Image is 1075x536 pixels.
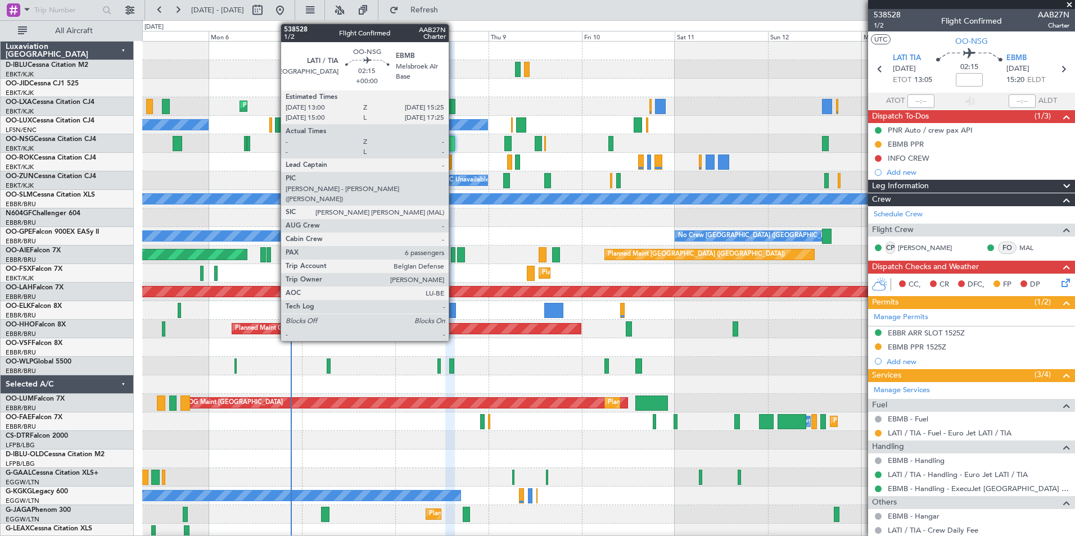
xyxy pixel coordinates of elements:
[887,357,1069,366] div: Add new
[888,456,945,465] a: EBMB - Handling
[6,229,99,235] a: OO-GPEFalcon 900EX EASy II
[6,173,34,180] span: OO-ZUN
[6,497,39,505] a: EGGW/LTN
[6,348,36,357] a: EBBR/BRU
[6,247,30,254] span: OO-AIE
[6,404,36,412] a: EBBR/BRU
[6,70,34,79] a: EBKT/KJK
[6,470,31,476] span: G-GAAL
[144,22,164,32] div: [DATE]
[6,507,31,514] span: G-JAGA
[6,284,33,291] span: OO-LAH
[6,163,34,171] a: EBKT/KJK
[6,155,34,161] span: OO-ROK
[6,367,36,375] a: EBBR/BRU
[6,284,64,291] a: OO-LAHFalcon 7X
[6,192,33,198] span: OO-SLM
[998,242,1017,254] div: FO
[1035,110,1051,122] span: (1/3)
[874,209,923,220] a: Schedule Crew
[914,75,932,86] span: 13:05
[1038,96,1057,107] span: ALDT
[6,99,32,106] span: OO-LXA
[6,80,29,87] span: OO-JID
[6,266,31,272] span: OO-FSX
[888,125,973,135] div: PNR Auto / crew pax API
[6,62,28,69] span: D-IBLU
[6,396,34,402] span: OO-LUM
[6,525,92,532] a: G-LEAXCessna Citation XLS
[6,311,36,320] a: EBBR/BRU
[6,358,71,365] a: OO-WLPGlobal 5500
[874,9,901,21] span: 538528
[6,266,62,272] a: OO-FSXFalcon 7X
[6,470,98,476] a: G-GAALCessna Citation XLS+
[6,414,62,421] a: OO-FAEFalcon 7X
[6,237,36,246] a: EBBR/BRU
[542,265,673,281] div: Planned Maint Kortrijk-[GEOGRAPHIC_DATA]
[6,488,68,495] a: G-KGKGLegacy 600
[874,385,930,396] a: Manage Services
[886,96,905,107] span: ATOT
[893,75,911,86] span: ETOT
[941,15,1002,27] div: Flight Confirmed
[888,511,940,521] a: EBMB - Hangar
[960,62,978,73] span: 02:15
[582,31,675,41] div: Fri 10
[12,22,122,40] button: All Aircraft
[888,470,1028,479] a: LATI / TIA - Handling - Euro Jet LATI / TIA
[888,414,928,424] a: EBMB - Fuel
[6,117,94,124] a: OO-LUXCessna Citation CJ4
[893,63,916,75] span: [DATE]
[833,413,932,430] div: Planned Maint Melsbroek Air Base
[898,243,952,253] a: [PERSON_NAME]
[872,369,901,382] span: Services
[861,31,955,41] div: Mon 13
[909,279,921,290] span: CC,
[872,193,891,206] span: Crew
[6,303,31,310] span: OO-ELK
[6,451,44,458] span: D-IBLU-OLD
[6,478,39,487] a: EGGW/LTN
[6,433,68,439] a: CS-DTRFalcon 2000
[6,219,36,227] a: EBBR/BRU
[6,340,31,347] span: OO-VSF
[893,53,921,64] span: LATI TIA
[6,330,36,338] a: EBBR/BRU
[888,139,924,149] div: EBMB PPR
[243,98,374,115] div: Planned Maint Kortrijk-[GEOGRAPHIC_DATA]
[678,228,866,244] div: No Crew [GEOGRAPHIC_DATA] ([GEOGRAPHIC_DATA] National)
[384,1,451,19] button: Refresh
[768,31,861,41] div: Sun 12
[874,21,901,30] span: 1/2
[6,80,79,87] a: OO-JIDCessna CJ1 525
[6,451,105,458] a: D-IBLU-OLDCessna Citation M2
[888,342,946,352] div: EBMB PPR 1525Z
[1038,9,1069,21] span: AAB27N
[1035,296,1051,308] span: (1/2)
[871,34,891,44] button: UTC
[1030,279,1040,290] span: DP
[887,167,1069,177] div: Add new
[34,2,99,19] input: Trip Number
[6,126,37,134] a: LFSN/ENC
[115,31,209,41] div: Sun 5
[608,394,811,411] div: Planned Maint [GEOGRAPHIC_DATA] ([GEOGRAPHIC_DATA] National)
[1027,75,1045,86] span: ELDT
[6,414,31,421] span: OO-FAE
[6,488,32,495] span: G-KGKG
[6,525,30,532] span: G-LEAX
[6,340,62,347] a: OO-VSFFalcon 8X
[6,423,36,431] a: EBBR/BRU
[6,192,95,198] a: OO-SLMCessna Citation XLS
[886,242,895,254] div: CP
[6,155,96,161] a: OO-ROKCessna Citation CJ4
[6,136,96,143] a: OO-NSGCessna Citation CJ4
[6,293,36,301] a: EBBR/BRU
[6,247,61,254] a: OO-AIEFalcon 7X
[6,441,35,449] a: LFPB/LBG
[872,261,979,274] span: Dispatch Checks and Weather
[1035,369,1051,380] span: (3/4)
[6,62,88,69] a: D-IBLUCessna Citation M2
[6,136,34,143] span: OO-NSG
